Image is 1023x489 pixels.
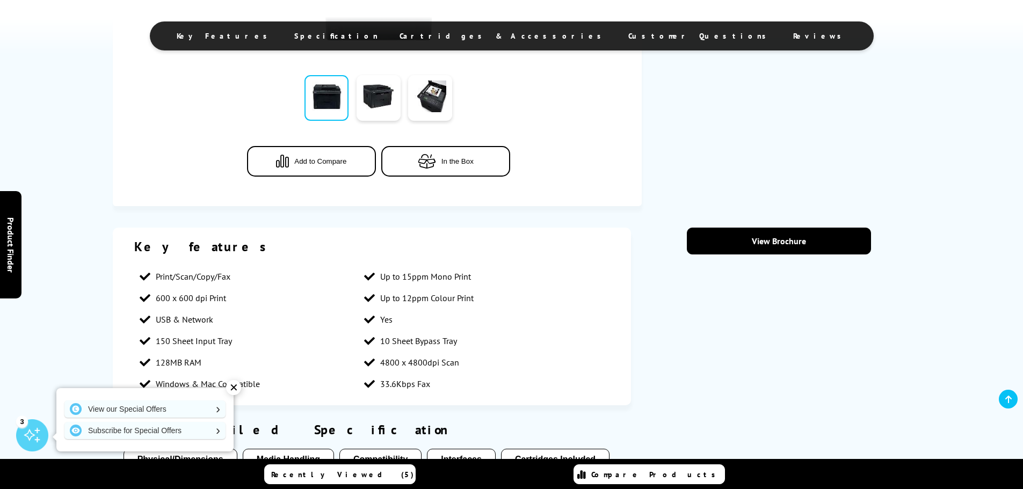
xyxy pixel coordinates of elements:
[501,449,610,470] button: Cartridges Included
[380,335,457,346] span: 10 Sheet Bypass Tray
[380,378,430,389] span: 33.6Kbps Fax
[226,380,241,395] div: ✕
[64,422,226,439] a: Subscribe for Special Offers
[380,293,474,303] span: Up to 12ppm Colour Print
[628,31,772,41] span: Customer Questions
[156,335,232,346] span: 150 Sheet Input Tray
[687,228,871,254] a: View Brochure
[339,449,422,470] button: Compatibility
[380,357,459,368] span: 4800 x 4800dpi Scan
[271,470,414,479] span: Recently Viewed (5)
[591,470,721,479] span: Compare Products
[64,400,226,418] a: View our Special Offers
[381,146,510,177] button: In the Box
[124,421,621,438] div: View Detailed Specification
[5,217,16,272] span: Product Finder
[294,31,378,41] span: Specification
[156,271,230,282] span: Print/Scan/Copy/Fax
[156,314,213,325] span: USB & Network
[441,157,474,165] span: In the Box
[427,449,496,470] button: Interfaces
[134,238,610,255] div: Key features
[243,449,334,470] button: Media Handling
[574,464,725,484] a: Compare Products
[380,314,393,325] span: Yes
[264,464,416,484] a: Recently Viewed (5)
[247,146,376,177] button: Add to Compare
[793,31,847,41] span: Reviews
[16,415,28,427] div: 3
[156,293,226,303] span: 600 x 600 dpi Print
[380,271,471,282] span: Up to 15ppm Mono Print
[177,31,273,41] span: Key Features
[400,31,607,41] span: Cartridges & Accessories
[156,357,201,368] span: 128MB RAM
[156,378,260,389] span: Windows & Mac Compatible
[294,157,346,165] span: Add to Compare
